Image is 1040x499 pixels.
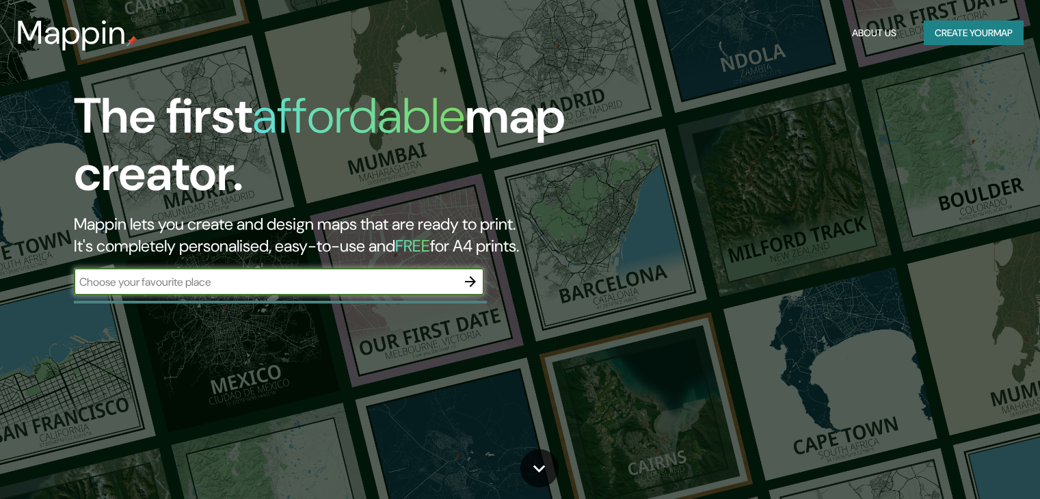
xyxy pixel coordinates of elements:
h1: affordable [252,84,465,148]
button: About Us [846,21,902,46]
img: mappin-pin [126,36,137,46]
button: Create yourmap [924,21,1024,46]
iframe: Help widget launcher [918,446,1025,484]
input: Choose your favourite place [74,274,457,290]
h3: Mappin [16,14,126,52]
h5: FREE [395,235,430,256]
h1: The first map creator. [74,87,594,213]
h2: Mappin lets you create and design maps that are ready to print. It's completely personalised, eas... [74,213,594,257]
